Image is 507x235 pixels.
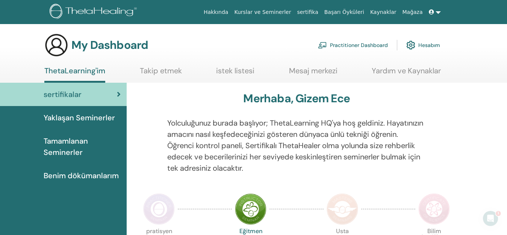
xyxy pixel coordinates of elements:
a: Practitioner Dashboard [318,37,388,53]
img: cog.svg [406,39,415,52]
a: istek listesi [216,66,254,81]
img: Certificate of Science [418,193,450,225]
a: ThetaLearning'im [44,66,105,83]
img: generic-user-icon.jpg [44,33,68,57]
a: Kurslar ve Seminerler [231,5,294,19]
span: sertifikalar [44,89,82,100]
p: Yolculuğunuz burada başlıyor; ThetaLearning HQ'ya hoş geldiniz. Hayatınızın amacını nasıl keşfede... [167,117,426,174]
span: 1 [497,209,503,215]
a: Kaynaklar [367,5,400,19]
iframe: Intercom live chat [481,209,499,227]
a: Hesabım [406,37,440,53]
h3: Merhaba, Gizem Ece [243,92,350,105]
a: Mağaza [399,5,425,19]
a: Başarı Öyküleri [321,5,367,19]
img: Practitioner [143,193,175,225]
a: Hakkında [201,5,232,19]
a: Yardım ve Kaynaklar [372,66,441,81]
span: Tamamlanan Seminerler [44,135,121,158]
img: logo.png [50,4,139,21]
a: sertifika [294,5,321,19]
a: Mesaj merkezi [289,66,337,81]
img: Instructor [235,193,266,225]
img: Master [327,193,358,225]
img: chalkboard-teacher.svg [318,42,327,49]
a: Takip etmek [140,66,182,81]
span: Yaklaşan Seminerler [44,112,115,123]
span: Benim dökümanlarım [44,170,119,181]
h3: My Dashboard [71,38,148,52]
